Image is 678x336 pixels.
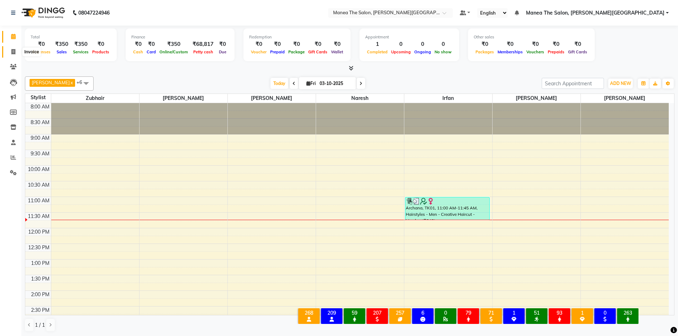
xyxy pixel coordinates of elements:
span: ADD NEW [610,81,631,86]
div: 10:00 AM [26,166,51,173]
div: Appointment [365,34,453,40]
div: ₹0 [287,40,306,48]
div: ₹0 [216,40,229,48]
div: ₹0 [90,40,111,48]
div: 9:30 AM [29,150,51,158]
div: 93 [550,310,569,316]
div: 12:00 PM [27,228,51,236]
div: Stylist [25,94,51,101]
span: Products [90,49,111,54]
div: 71 [482,310,500,316]
div: ₹0 [268,40,287,48]
div: 1 [505,310,523,316]
div: 2:30 PM [30,306,51,314]
span: [PERSON_NAME] [140,94,227,103]
div: 8:30 AM [29,119,51,126]
span: +6 [77,79,88,85]
div: 209 [322,310,341,316]
div: ₹0 [306,40,329,48]
div: Redemption [249,34,345,40]
span: Upcoming [389,49,412,54]
div: 0 [389,40,412,48]
span: Manea The Salon, [PERSON_NAME][GEOGRAPHIC_DATA] [526,9,664,17]
div: 1:00 PM [30,260,51,267]
b: 08047224946 [78,3,110,23]
div: 1:30 PM [30,275,51,283]
span: Due [217,49,228,54]
span: Services [71,49,90,54]
div: 2:00 PM [30,291,51,298]
input: Search Appointment [542,78,604,89]
div: 0 [412,40,433,48]
div: ₹0 [566,40,589,48]
div: ₹0 [31,40,52,48]
div: 79 [459,310,478,316]
div: ₹0 [131,40,145,48]
span: Memberships [496,49,525,54]
div: 51 [527,310,546,316]
div: Finance [131,34,229,40]
div: ₹0 [546,40,566,48]
span: Gift Cards [566,49,589,54]
div: ₹0 [329,40,345,48]
button: ADD NEW [608,79,633,89]
span: Zubhair [51,94,139,103]
span: Irfan [404,94,492,103]
div: 1 [573,310,592,316]
span: Today [270,78,288,89]
div: ₹350 [71,40,90,48]
div: ₹350 [52,40,71,48]
img: logo [18,3,67,23]
span: Card [145,49,158,54]
div: 268 [300,310,318,316]
div: 207 [368,310,387,316]
div: 9:00 AM [29,134,51,142]
div: 0 [433,40,453,48]
span: Fri [305,81,317,86]
div: ₹0 [145,40,158,48]
span: 1 / 1 [35,321,45,329]
div: 6 [414,310,432,316]
span: Packages [474,49,496,54]
div: 12:30 PM [27,244,51,251]
div: Other sales [474,34,589,40]
span: Vouchers [525,49,546,54]
div: Total [31,34,111,40]
div: 8:00 AM [29,103,51,111]
div: Invoice [22,48,41,56]
div: Archana, TK01, 11:00 AM-11:45 AM, Hairstyles - Men - Creative Haircut - Member (₹340) [405,197,490,220]
div: 1 [365,40,389,48]
div: ₹0 [474,40,496,48]
span: [PERSON_NAME] [581,94,669,103]
span: Voucher [249,49,268,54]
span: Completed [365,49,389,54]
span: Ongoing [412,49,433,54]
input: 2025-10-03 [317,78,353,89]
span: Online/Custom [158,49,190,54]
div: 257 [391,310,409,316]
span: Gift Cards [306,49,329,54]
span: [PERSON_NAME] [228,94,316,103]
div: 59 [345,310,364,316]
span: Prepaids [546,49,566,54]
span: No show [433,49,453,54]
div: 10:30 AM [26,181,51,189]
div: 11:30 AM [26,213,51,220]
span: [PERSON_NAME] [493,94,580,103]
span: [PERSON_NAME] [32,80,70,85]
div: ₹0 [496,40,525,48]
div: ₹0 [249,40,268,48]
div: 0 [436,310,455,316]
span: Package [287,49,306,54]
div: 11:00 AM [26,197,51,204]
div: 0 [596,310,614,316]
div: ₹0 [525,40,546,48]
span: Naresh [316,94,404,103]
span: Prepaid [268,49,287,54]
span: Wallet [329,49,345,54]
span: Sales [55,49,69,54]
div: ₹68,817 [190,40,216,48]
div: 263 [619,310,637,316]
a: x [70,80,73,85]
span: Petty cash [191,49,215,54]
